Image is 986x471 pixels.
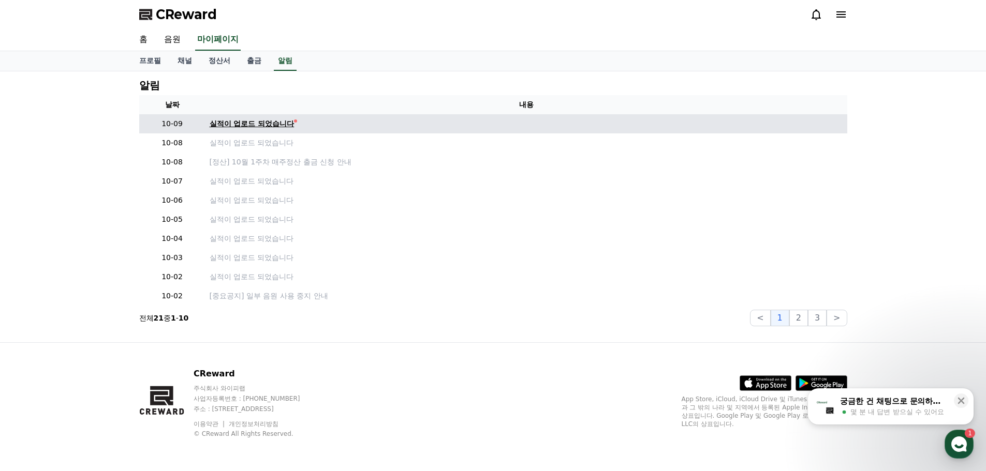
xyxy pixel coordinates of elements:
[143,157,201,168] p: 10-08
[210,214,843,225] a: 실적이 업로드 되었습니다
[156,29,189,51] a: 음원
[143,271,201,282] p: 10-02
[169,51,200,71] a: 채널
[139,6,217,23] a: CReward
[210,195,843,206] a: 실적이 업로드 되었습니다
[68,328,134,354] a: 1대화
[194,405,320,413] p: 주소 : [STREET_ADDRESS]
[171,314,176,322] strong: 1
[205,95,847,114] th: 내용
[194,368,320,380] p: CReward
[682,395,847,428] p: App Store, iCloud, iCloud Drive 및 iTunes Store는 미국과 그 밖의 나라 및 지역에서 등록된 Apple Inc.의 서비스 상표입니다. Goo...
[134,328,199,354] a: 설정
[200,51,239,71] a: 정산서
[105,327,109,336] span: 1
[139,80,160,91] h4: 알림
[143,233,201,244] p: 10-04
[210,233,843,244] a: 실적이 업로드 되었습니다
[143,118,201,129] p: 10-09
[827,310,847,326] button: >
[194,394,320,403] p: 사업자등록번호 : [PHONE_NUMBER]
[229,420,278,428] a: 개인정보처리방침
[210,138,843,148] a: 실적이 업로드 되었습니다
[160,343,172,352] span: 설정
[750,310,770,326] button: <
[194,430,320,438] p: © CReward All Rights Reserved.
[210,118,295,129] div: 실적이 업로드 되었습니다
[210,271,843,282] a: 실적이 업로드 되었습니다
[210,252,843,263] a: 실적이 업로드 되었습니다
[179,314,188,322] strong: 10
[194,384,320,392] p: 주식회사 와이피랩
[131,29,156,51] a: 홈
[210,176,843,187] a: 실적이 업로드 되었습니다
[808,310,827,326] button: 3
[274,51,297,71] a: 알림
[194,420,226,428] a: 이용약관
[210,157,843,168] a: [정산] 10월 1주차 매주정산 출금 신청 안내
[143,252,201,263] p: 10-03
[143,214,201,225] p: 10-05
[771,310,789,326] button: 1
[143,291,201,301] p: 10-02
[195,29,241,51] a: 마이페이지
[210,291,843,301] a: [중요공지] 일부 음원 사용 중지 안내
[139,95,205,114] th: 날짜
[789,310,808,326] button: 2
[156,6,217,23] span: CReward
[3,328,68,354] a: 홈
[210,118,843,129] a: 실적이 업로드 되었습니다
[33,343,39,352] span: 홈
[143,138,201,148] p: 10-08
[139,313,189,323] p: 전체 중 -
[154,314,164,322] strong: 21
[143,176,201,187] p: 10-07
[143,195,201,206] p: 10-06
[95,344,107,352] span: 대화
[239,51,270,71] a: 출금
[131,51,169,71] a: 프로필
